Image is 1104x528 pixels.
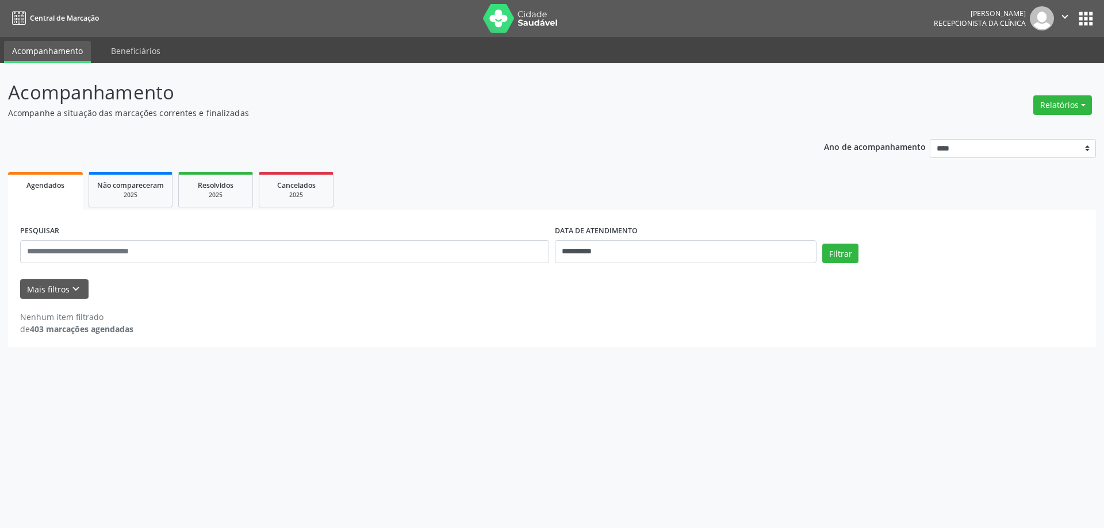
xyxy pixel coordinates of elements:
p: Ano de acompanhamento [824,139,926,153]
p: Acompanhamento [8,78,769,107]
div: Nenhum item filtrado [20,311,133,323]
div: de [20,323,133,335]
button: apps [1076,9,1096,29]
a: Central de Marcação [8,9,99,28]
span: Não compareceram [97,180,164,190]
button:  [1054,6,1076,30]
span: Central de Marcação [30,13,99,23]
p: Acompanhe a situação das marcações correntes e finalizadas [8,107,769,119]
a: Acompanhamento [4,41,91,63]
label: DATA DE ATENDIMENTO [555,222,638,240]
i: keyboard_arrow_down [70,283,82,295]
strong: 403 marcações agendadas [30,323,133,334]
div: [PERSON_NAME] [934,9,1026,18]
span: Recepcionista da clínica [934,18,1026,28]
div: 2025 [267,191,325,199]
span: Cancelados [277,180,316,190]
span: Agendados [26,180,64,190]
span: Resolvidos [198,180,233,190]
i:  [1059,10,1071,23]
label: PESQUISAR [20,222,59,240]
a: Beneficiários [103,41,168,61]
button: Relatórios [1033,95,1092,115]
button: Mais filtroskeyboard_arrow_down [20,279,89,299]
button: Filtrar [822,244,858,263]
img: img [1030,6,1054,30]
div: 2025 [97,191,164,199]
div: 2025 [187,191,244,199]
